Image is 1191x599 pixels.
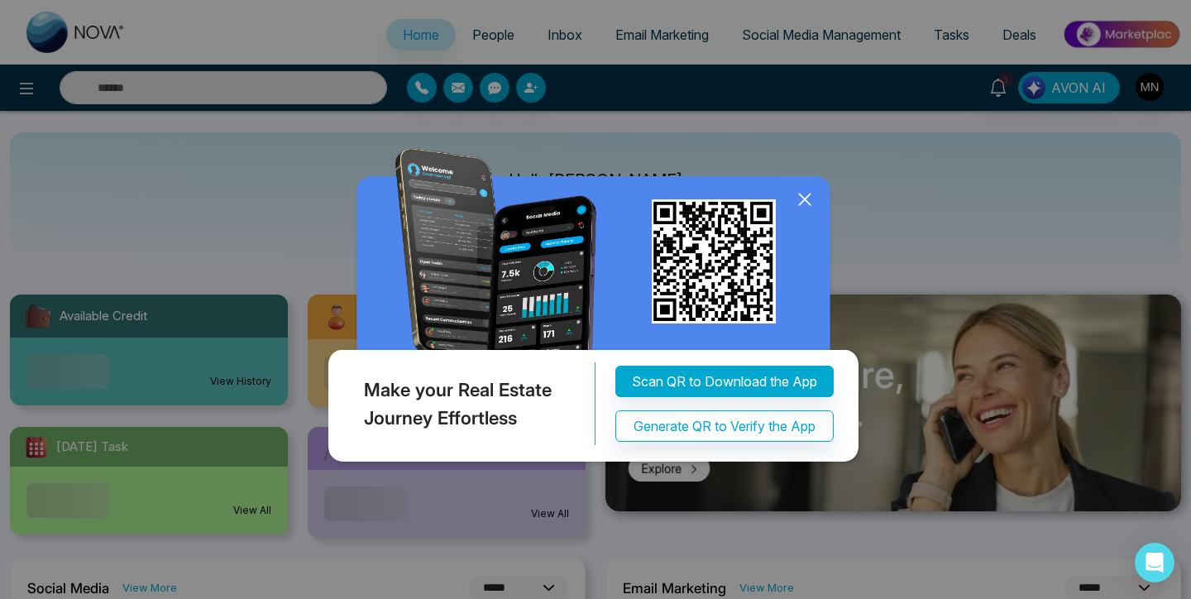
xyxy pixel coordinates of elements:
[652,199,776,323] img: qr_for_download_app.png
[1135,543,1174,582] div: Open Intercom Messenger
[615,411,834,443] button: Generate QR to Verify the App
[324,148,867,470] img: QRModal
[324,363,595,446] div: Make your Real Estate Journey Effortless
[615,367,834,398] button: Scan QR to Download the App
